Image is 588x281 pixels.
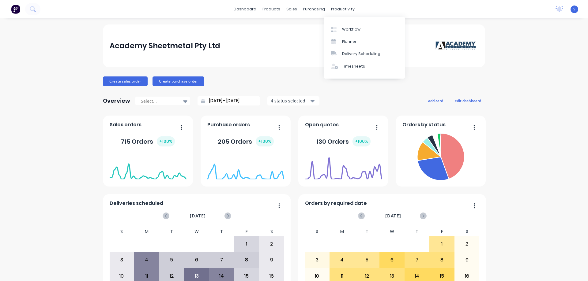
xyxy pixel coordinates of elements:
[256,136,274,146] div: + 100 %
[330,252,354,268] div: 4
[352,136,371,146] div: + 100 %
[283,5,300,14] div: sales
[405,227,430,236] div: T
[305,200,367,207] span: Orders by required date
[103,76,148,86] button: Create sales order
[259,5,283,14] div: products
[316,136,371,146] div: 130 Orders
[430,236,454,252] div: 1
[259,236,284,252] div: 2
[153,76,204,86] button: Create purchase order
[267,96,319,105] button: 4 status selected
[184,252,209,268] div: 6
[405,252,429,268] div: 7
[159,227,184,236] div: T
[259,227,284,236] div: S
[305,252,330,268] div: 3
[110,121,141,128] span: Sales orders
[234,252,259,268] div: 8
[402,121,446,128] span: Orders by status
[324,48,405,60] a: Delivery Scheduling
[121,136,175,146] div: 715 Orders
[324,60,405,72] a: Timesheets
[451,97,485,105] button: edit dashboard
[455,252,479,268] div: 9
[330,227,355,236] div: M
[160,252,184,268] div: 5
[324,23,405,35] a: Workflow
[380,252,404,268] div: 6
[342,51,380,57] div: Delivery Scheduling
[184,227,209,236] div: W
[328,5,358,14] div: productivity
[342,64,365,69] div: Timesheets
[234,236,259,252] div: 1
[355,227,380,236] div: T
[11,5,20,14] img: Factory
[157,136,175,146] div: + 100 %
[109,227,134,236] div: S
[424,97,447,105] button: add card
[305,121,339,128] span: Open quotes
[430,252,454,268] div: 8
[259,252,284,268] div: 9
[300,5,328,14] div: purchasing
[209,252,234,268] div: 7
[231,5,259,14] a: dashboard
[134,227,159,236] div: M
[454,227,480,236] div: S
[207,121,250,128] span: Purchase orders
[305,227,330,236] div: S
[190,213,206,219] span: [DATE]
[134,252,159,268] div: 4
[271,98,309,104] div: 4 status selected
[218,136,274,146] div: 205 Orders
[103,95,130,107] div: Overview
[324,35,405,48] a: Planner
[435,41,478,50] img: Academy Sheetmetal Pty Ltd
[429,227,454,236] div: F
[379,227,405,236] div: W
[355,252,379,268] div: 5
[234,227,259,236] div: F
[455,236,479,252] div: 2
[110,252,134,268] div: 3
[342,39,356,44] div: Planner
[573,6,575,12] span: S
[342,27,360,32] div: Workflow
[209,227,234,236] div: T
[385,213,401,219] span: [DATE]
[110,40,220,52] div: Academy Sheetmetal Pty Ltd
